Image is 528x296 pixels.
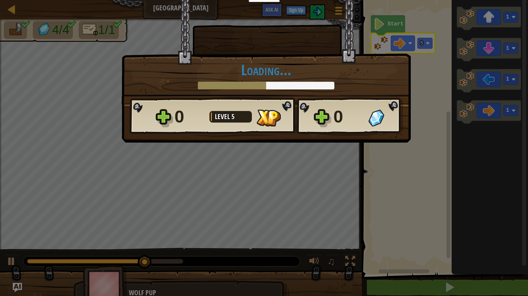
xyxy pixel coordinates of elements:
img: Gems Gained [368,109,384,126]
h1: Loading... [130,62,403,78]
span: Level [215,112,231,121]
span: 5 [231,112,234,121]
div: 0 [175,104,205,129]
div: 0 [334,104,364,129]
img: XP Gained [256,109,281,126]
